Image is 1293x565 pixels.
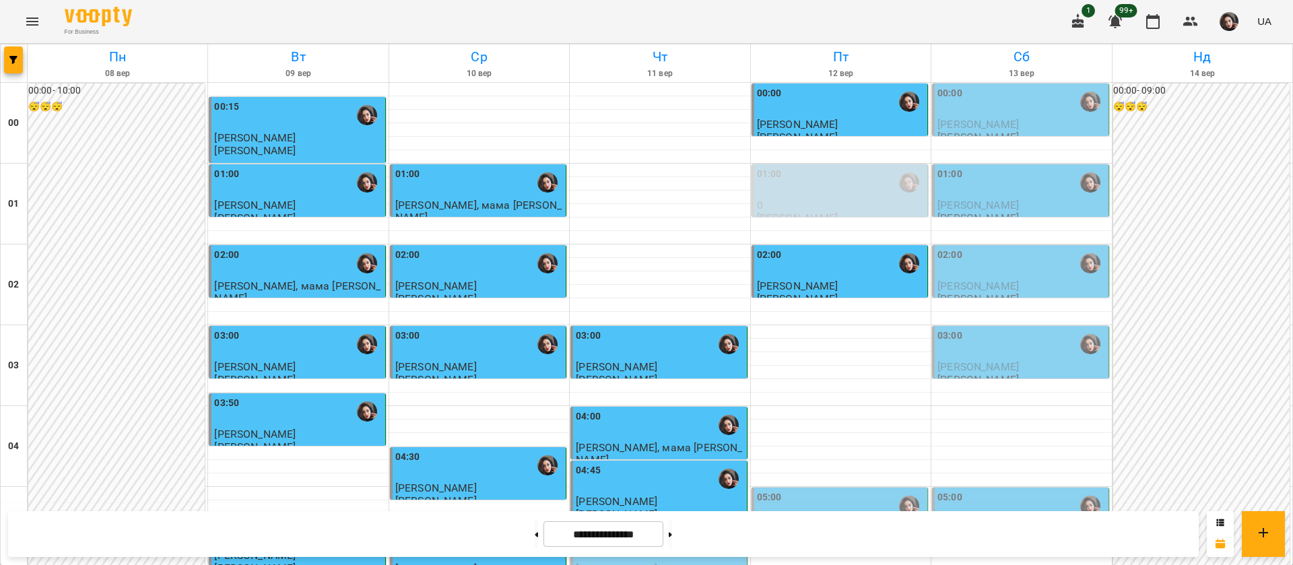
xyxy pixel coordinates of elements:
label: 01:00 [214,167,239,182]
p: [PERSON_NAME] [214,212,296,224]
div: Гусак Олена Армаїсівна \МА укр .рос\ШЧ укр .рос\\ https://us06web.zoom.us/j/83079612343 [537,172,558,193]
span: 99+ [1115,4,1137,18]
img: Гусак Олена Армаїсівна \МА укр .рос\ШЧ укр .рос\\ https://us06web.zoom.us/j/83079612343 [899,172,919,193]
span: [PERSON_NAME] [757,279,838,292]
label: 01:00 [757,167,782,182]
label: 03:00 [576,329,601,343]
h6: 00:00 - 09:00 [1113,84,1290,98]
img: Гусак Олена Армаїсівна \МА укр .рос\ШЧ укр .рос\\ https://us06web.zoom.us/j/83079612343 [719,334,739,354]
span: [PERSON_NAME] [937,199,1019,211]
label: 02:00 [214,248,239,263]
img: Гусак Олена Армаїсівна \МА укр .рос\ШЧ укр .рос\\ https://us06web.zoom.us/j/83079612343 [899,253,919,273]
label: 03:00 [395,329,420,343]
h6: 10 вер [391,67,567,80]
h6: Сб [933,46,1109,67]
p: [PERSON_NAME] [395,495,477,506]
h6: Ср [391,46,567,67]
span: [PERSON_NAME] [576,495,657,508]
h6: 04 [8,439,19,454]
span: [PERSON_NAME], мама [PERSON_NAME] [395,199,562,223]
img: Гусак Олена Армаїсівна \МА укр .рос\ШЧ укр .рос\\ https://us06web.zoom.us/j/83079612343 [357,401,377,422]
h6: 08 вер [30,67,205,80]
p: [PERSON_NAME] [937,293,1019,304]
h6: Вт [210,46,386,67]
label: 05:00 [757,490,782,505]
label: 00:15 [214,100,239,114]
label: 02:00 [937,248,962,263]
span: [PERSON_NAME] [757,118,838,131]
label: 03:00 [937,329,962,343]
p: [PERSON_NAME] [937,131,1019,143]
span: [PERSON_NAME] [395,481,477,494]
img: Гусак Олена Армаїсівна \МА укр .рос\ШЧ укр .рос\\ https://us06web.zoom.us/j/83079612343 [537,334,558,354]
div: Гусак Олена Армаїсівна \МА укр .рос\ШЧ укр .рос\\ https://us06web.zoom.us/j/83079612343 [719,415,739,435]
h6: 😴😴😴 [28,100,205,114]
p: [PERSON_NAME] [757,131,838,143]
div: Гусак Олена Армаїсівна \МА укр .рос\ШЧ укр .рос\\ https://us06web.zoom.us/j/83079612343 [719,469,739,489]
p: [PERSON_NAME] [214,441,296,453]
img: Гусак Олена Армаїсівна \МА укр .рос\ШЧ укр .рос\\ https://us06web.zoom.us/j/83079612343 [899,496,919,516]
h6: 00 [8,116,19,131]
label: 03:00 [214,329,239,343]
label: 02:00 [395,248,420,263]
span: [PERSON_NAME] [395,360,477,373]
div: Гусак Олена Армаїсівна \МА укр .рос\ШЧ укр .рос\\ https://us06web.zoom.us/j/83079612343 [537,455,558,475]
label: 04:45 [576,463,601,478]
img: Гусак Олена Армаїсівна \МА укр .рос\ШЧ укр .рос\\ https://us06web.zoom.us/j/83079612343 [357,253,377,273]
div: Гусак Олена Армаїсівна \МА укр .рос\ШЧ укр .рос\\ https://us06web.zoom.us/j/83079612343 [1080,334,1100,354]
img: Гусак Олена Армаїсівна \МА укр .рос\ШЧ укр .рос\\ https://us06web.zoom.us/j/83079612343 [357,334,377,354]
h6: 13 вер [933,67,1109,80]
span: 1 [1082,4,1095,18]
label: 01:00 [395,167,420,182]
h6: 03 [8,358,19,373]
h6: Чт [572,46,748,67]
label: 03:50 [214,396,239,411]
p: [PERSON_NAME] [395,374,477,385]
span: [PERSON_NAME], мама [PERSON_NAME] [214,279,380,304]
label: 01:00 [937,167,962,182]
span: [PERSON_NAME], мама [PERSON_NAME] [576,441,742,465]
img: Гусак Олена Армаїсівна \МА укр .рос\ШЧ укр .рос\\ https://us06web.zoom.us/j/83079612343 [899,92,919,112]
h6: 14 вер [1115,67,1290,80]
div: Гусак Олена Армаїсівна \МА укр .рос\ШЧ укр .рос\\ https://us06web.zoom.us/j/83079612343 [357,105,377,125]
img: Гусак Олена Армаїсівна \МА укр .рос\ШЧ укр .рос\\ https://us06web.zoom.us/j/83079612343 [357,172,377,193]
span: [PERSON_NAME] [576,360,657,373]
h6: 01 [8,197,19,211]
span: [PERSON_NAME] [937,279,1019,292]
span: [PERSON_NAME] [214,199,296,211]
label: 02:00 [757,248,782,263]
span: [PERSON_NAME] [214,360,296,373]
p: [PERSON_NAME] [937,374,1019,385]
label: 04:00 [576,409,601,424]
h6: 09 вер [210,67,386,80]
img: Гусак Олена Армаїсівна \МА укр .рос\ШЧ укр .рос\\ https://us06web.zoom.us/j/83079612343 [537,253,558,273]
p: [PERSON_NAME] [937,212,1019,224]
img: Voopty Logo [65,7,132,26]
p: [PERSON_NAME] [214,145,296,156]
label: 00:00 [757,86,782,101]
button: Menu [16,5,48,38]
h6: Пн [30,46,205,67]
h6: 02 [8,277,19,292]
p: [PERSON_NAME] [214,374,296,385]
img: Гусак Олена Армаїсівна \МА укр .рос\ШЧ укр .рос\\ https://us06web.zoom.us/j/83079612343 [1080,253,1100,273]
h6: 12 вер [753,67,929,80]
img: Гусак Олена Армаїсівна \МА укр .рос\ШЧ укр .рос\\ https://us06web.zoom.us/j/83079612343 [1080,92,1100,112]
p: [PERSON_NAME] [757,293,838,304]
h6: 11 вер [572,67,748,80]
label: 04:30 [395,450,420,465]
h6: 00:00 - 10:00 [28,84,205,98]
label: 00:00 [937,86,962,101]
span: [PERSON_NAME] [937,118,1019,131]
div: Гусак Олена Армаїсівна \МА укр .рос\ШЧ укр .рос\\ https://us06web.zoom.us/j/83079612343 [1080,496,1100,516]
